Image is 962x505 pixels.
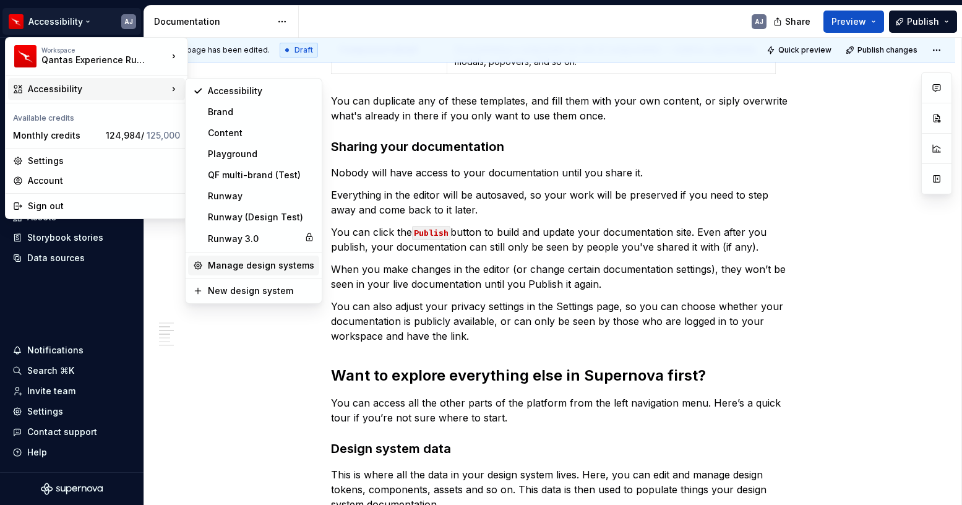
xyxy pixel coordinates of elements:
span: 124,984 / [106,130,180,140]
div: Runway 3.0 [208,233,299,245]
div: Qantas Experience Runway (QXR) [41,54,147,66]
div: Manage design systems [208,259,314,272]
div: Accessibility [208,85,314,97]
div: QF multi-brand (Test) [208,169,314,181]
div: Accessibility [28,83,168,95]
div: Settings [28,155,180,167]
div: Runway (Design Test) [208,211,314,223]
div: Brand [208,106,314,118]
div: Monthly credits [13,129,101,142]
div: Account [28,175,180,187]
span: 125,000 [147,130,180,140]
div: Available credits [8,106,185,126]
div: Content [208,127,314,139]
div: Sign out [28,200,180,212]
div: Runway [208,190,314,202]
div: New design system [208,285,314,297]
img: 6b187050-a3ed-48aa-8485-808e17fcee26.png [14,45,37,67]
div: Workspace [41,46,168,54]
div: Playground [208,148,314,160]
